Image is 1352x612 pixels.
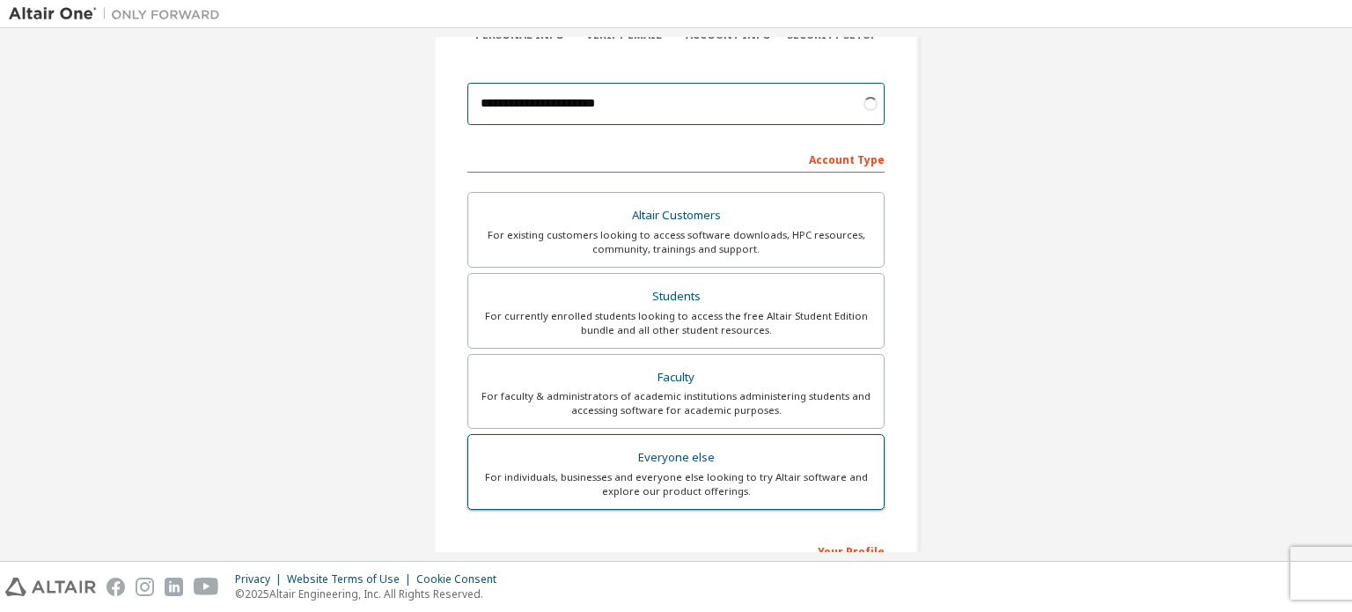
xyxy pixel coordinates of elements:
img: instagram.svg [136,578,154,596]
img: facebook.svg [107,578,125,596]
div: Faculty [479,365,873,390]
div: For currently enrolled students looking to access the free Altair Student Edition bundle and all ... [479,309,873,337]
img: youtube.svg [194,578,219,596]
img: altair_logo.svg [5,578,96,596]
img: linkedin.svg [165,578,183,596]
div: Privacy [235,572,287,586]
div: For individuals, businesses and everyone else looking to try Altair software and explore our prod... [479,470,873,498]
div: Account Type [467,144,885,173]
p: © 2025 Altair Engineering, Inc. All Rights Reserved. [235,586,507,601]
div: Your Profile [467,536,885,564]
div: Altair Customers [479,203,873,228]
div: For existing customers looking to access software downloads, HPC resources, community, trainings ... [479,228,873,256]
div: Cookie Consent [416,572,507,586]
img: Altair One [9,5,229,23]
div: Everyone else [479,446,873,470]
div: Students [479,284,873,309]
div: For faculty & administrators of academic institutions administering students and accessing softwa... [479,389,873,417]
div: Website Terms of Use [287,572,416,586]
